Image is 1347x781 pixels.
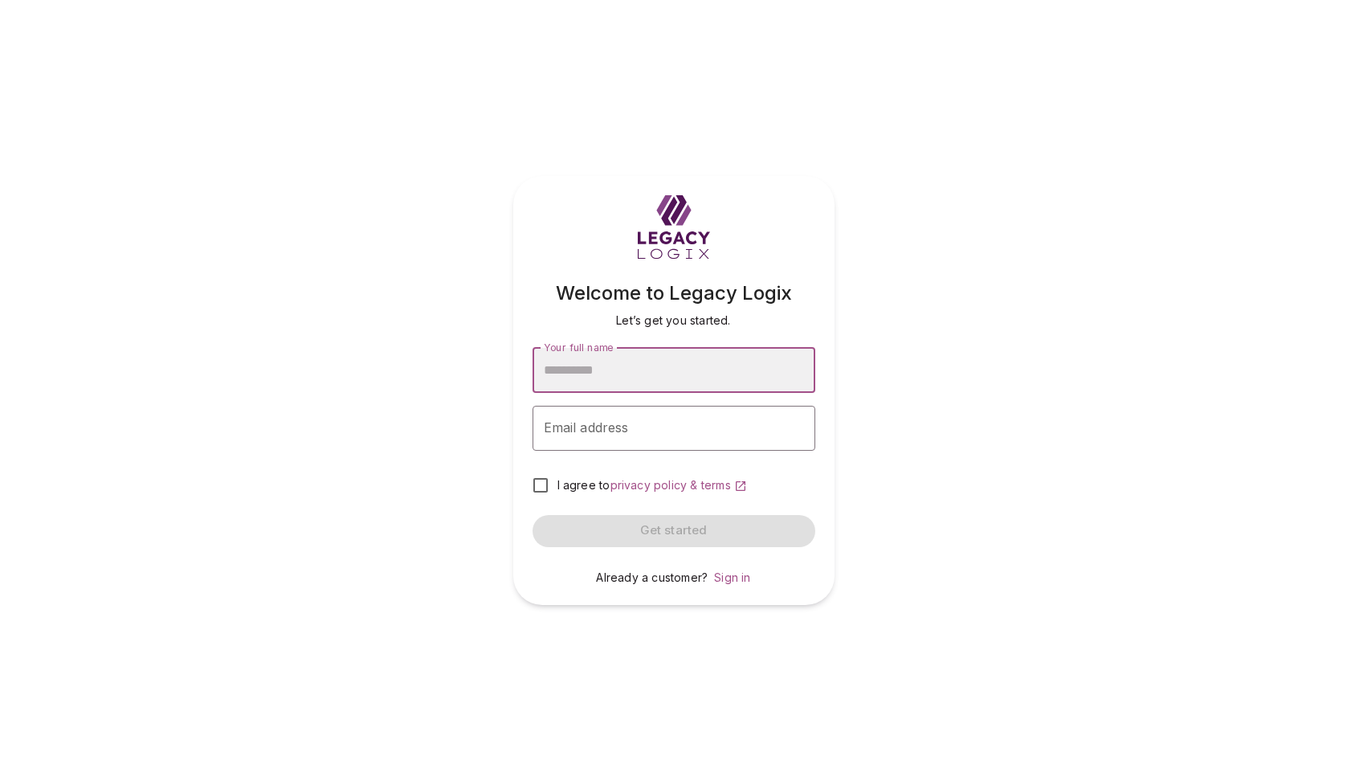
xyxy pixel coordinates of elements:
[544,341,613,353] span: Your full name
[616,313,730,327] span: Let’s get you started.
[610,478,731,492] span: privacy policy & terms
[610,478,747,492] a: privacy policy & terms
[714,570,750,584] a: Sign in
[556,281,792,305] span: Welcome to Legacy Logix
[596,570,708,584] span: Already a customer?
[557,478,610,492] span: I agree to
